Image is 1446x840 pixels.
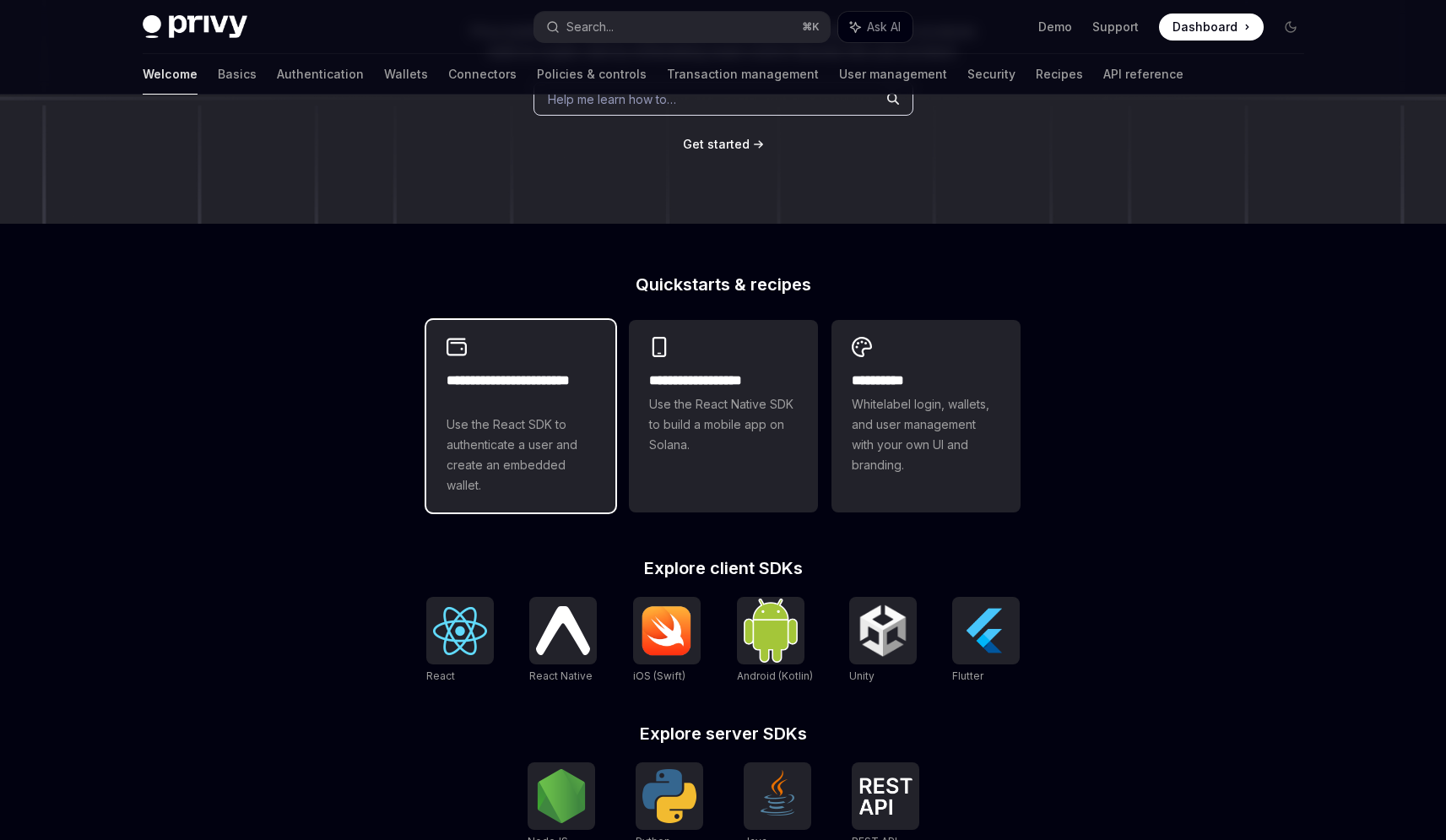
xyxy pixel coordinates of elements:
img: React [433,607,487,655]
span: Use the React SDK to authenticate a user and create an embedded wallet. [447,415,595,496]
span: Use the React Native SDK to build a mobile app on Solana. [649,394,798,455]
a: Support [1092,19,1139,35]
a: ReactReact [426,597,494,685]
a: FlutterFlutter [952,597,1020,685]
a: Get started [683,136,750,153]
img: React Native [536,606,590,654]
span: React [426,669,455,682]
img: Flutter [959,604,1013,658]
div: Search... [566,17,614,37]
a: User management [839,54,947,95]
a: iOS (Swift)iOS (Swift) [633,597,701,685]
img: dark logo [143,15,247,39]
img: Unity [856,604,910,658]
a: Authentication [277,54,364,95]
button: Toggle dark mode [1277,14,1304,41]
button: Search...⌘K [534,12,830,42]
span: iOS (Swift) [633,669,685,682]
a: Dashboard [1159,14,1264,41]
a: **** **** **** ***Use the React Native SDK to build a mobile app on Solana. [629,320,818,512]
a: Welcome [143,54,198,95]
span: Dashboard [1173,19,1237,35]
img: Java [750,769,804,823]
span: Whitelabel login, wallets, and user management with your own UI and branding. [852,394,1000,475]
a: Basics [218,54,257,95]
a: Security [967,54,1015,95]
img: iOS (Swift) [640,605,694,656]
img: Python [642,769,696,823]
a: Connectors [448,54,517,95]
span: ⌘ K [802,20,820,34]
a: Wallets [384,54,428,95]
img: REST API [858,778,913,815]
a: API reference [1103,54,1183,95]
a: Recipes [1036,54,1083,95]
a: Demo [1038,19,1072,35]
h2: Quickstarts & recipes [426,276,1021,293]
span: Get started [683,137,750,151]
img: Android (Kotlin) [744,599,798,662]
a: Transaction management [667,54,819,95]
span: Help me learn how to… [548,90,676,108]
h2: Explore server SDKs [426,725,1021,742]
button: Ask AI [838,12,913,42]
span: Flutter [952,669,983,682]
a: UnityUnity [849,597,917,685]
span: Android (Kotlin) [737,669,813,682]
h2: Explore client SDKs [426,560,1021,577]
a: Android (Kotlin)Android (Kotlin) [737,597,813,685]
span: Unity [849,669,875,682]
span: React Native [529,669,593,682]
span: Ask AI [867,19,901,35]
a: React NativeReact Native [529,597,597,685]
a: Policies & controls [537,54,647,95]
img: NodeJS [534,769,588,823]
a: **** *****Whitelabel login, wallets, and user management with your own UI and branding. [831,320,1021,512]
